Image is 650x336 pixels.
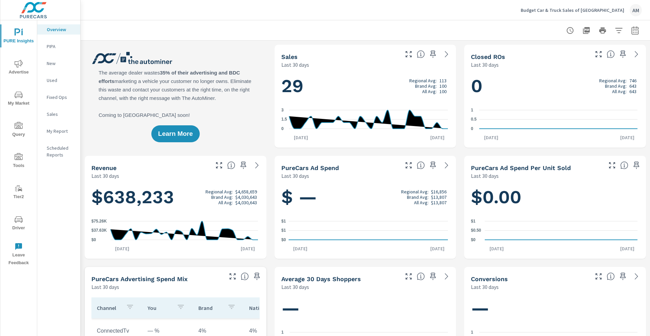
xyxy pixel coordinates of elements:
[431,200,447,205] p: $13,807
[211,194,233,200] p: Brand Avg:
[471,219,476,224] text: $1
[47,94,75,101] p: Fixed Ops
[441,160,452,171] a: See more details in report
[439,83,447,89] p: 100
[407,194,429,200] p: Brand Avg:
[607,50,615,58] span: Number of Repair Orders Closed by the selected dealership group over the selected time range. [So...
[37,143,80,160] div: Scheduled Reports
[409,78,437,83] p: Regional Avg:
[288,245,312,252] p: [DATE]
[281,330,284,335] text: 1
[214,160,224,171] button: Make Fullscreen
[281,108,284,112] text: 3
[439,89,447,94] p: 100
[629,83,636,89] p: 643
[91,219,107,224] text: $75.26K
[428,160,438,171] span: Save this to your personalized report
[471,126,473,131] text: 0
[281,75,450,98] h1: 29
[439,78,447,83] p: 113
[471,75,639,98] h1: 0
[431,194,447,200] p: $13,807
[415,83,437,89] p: Brand Avg:
[249,304,273,311] p: National
[2,184,35,201] span: Tier2
[235,200,257,205] p: $4,030,643
[631,49,642,60] a: See more details in report
[441,49,452,60] a: See more details in report
[607,272,615,280] span: The number of dealer-specified goals completed by a visitor. [Source: This data is provided by th...
[417,161,425,169] span: Total cost of media for all PureCars channels for the selected dealership group over the selected...
[281,53,298,60] h5: Sales
[441,271,452,282] a: See more details in report
[471,228,481,233] text: $0.50
[198,304,222,311] p: Brand
[417,50,425,58] span: Number of vehicles sold by the dealership over the selected date range. [Source: This data is sou...
[417,272,425,280] span: A rolling 30 day total of daily Shoppers on the dealership website, averaged over the selected da...
[617,271,628,282] span: Save this to your personalized report
[612,24,626,37] button: Apply Filters
[91,164,116,171] h5: Revenue
[612,89,627,94] p: All Avg:
[289,134,313,141] p: [DATE]
[0,20,37,270] div: nav menu
[471,275,508,282] h5: Conversions
[158,131,193,137] span: Learn More
[241,272,249,280] span: This table looks at how you compare to the amount of budget you spend per channel as opposed to y...
[580,24,593,37] button: "Export Report to PDF"
[620,161,628,169] span: Average cost of advertising per each vehicle sold at the dealer over the selected date range. The...
[471,172,499,180] p: Last 30 days
[593,49,604,60] button: Make Fullscreen
[471,283,499,291] p: Last 30 days
[403,271,414,282] button: Make Fullscreen
[281,237,286,242] text: $0
[521,7,624,13] p: Budget Car & Truck Sales of [GEOGRAPHIC_DATA]
[2,153,35,170] span: Tools
[471,237,476,242] text: $0
[471,61,499,69] p: Last 30 days
[631,271,642,282] a: See more details in report
[37,126,80,136] div: My Report
[471,108,473,112] text: 1
[426,245,449,252] p: [DATE]
[252,160,262,171] a: See more details in report
[47,60,75,67] p: New
[252,271,262,282] span: Save this to your personalized report
[37,75,80,85] div: Used
[281,126,284,131] text: 0
[471,297,639,320] h1: —
[91,283,119,291] p: Last 30 days
[629,89,636,94] p: 643
[281,275,361,282] h5: Average 30 Days Shoppers
[2,91,35,107] span: My Market
[471,186,639,209] h1: $0.00
[148,304,171,311] p: You
[630,4,642,16] div: AM
[91,186,260,209] h1: $638,233
[47,43,75,50] p: PIPA
[607,160,617,171] button: Make Fullscreen
[281,117,287,122] text: 1.5
[615,245,639,252] p: [DATE]
[235,189,257,194] p: $4,658,659
[629,78,636,83] p: 746
[110,245,134,252] p: [DATE]
[91,237,96,242] text: $0
[218,200,233,205] p: All Avg:
[605,83,627,89] p: Brand Avg:
[281,228,286,233] text: $1
[91,275,188,282] h5: PureCars Advertising Spend Mix
[37,109,80,119] div: Sales
[47,26,75,33] p: Overview
[2,28,35,45] span: PURE Insights
[37,41,80,51] div: PIPA
[205,189,233,194] p: Regional Avg:
[401,189,429,194] p: Regional Avg:
[236,245,260,252] p: [DATE]
[471,117,477,122] text: 0.5
[281,283,309,291] p: Last 30 days
[628,24,642,37] button: Select Date Range
[281,186,450,209] h1: $ —
[485,245,508,252] p: [DATE]
[37,92,80,102] div: Fixed Ops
